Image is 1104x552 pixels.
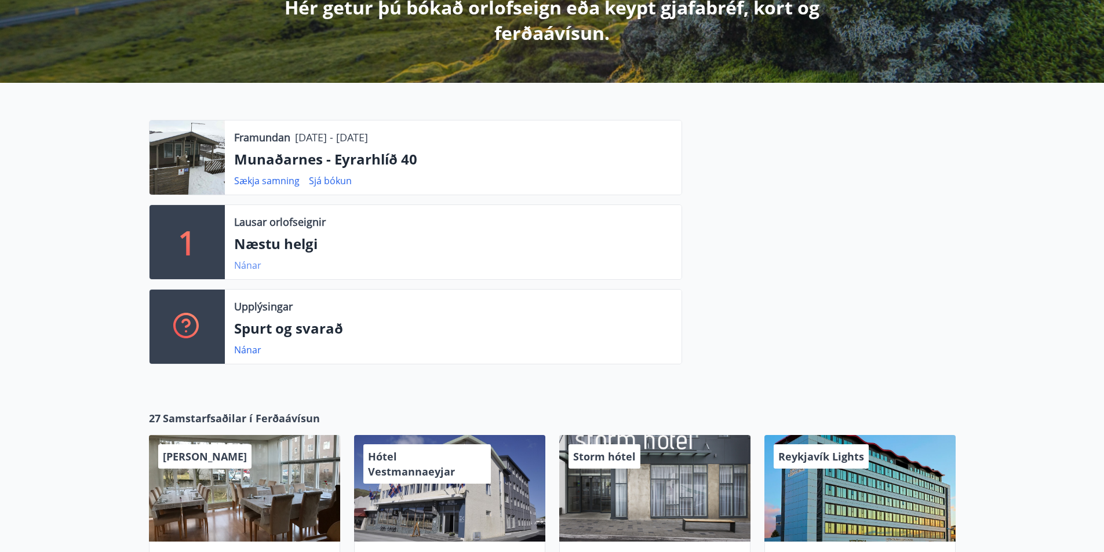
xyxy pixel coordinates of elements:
[234,214,326,229] p: Lausar orlofseignir
[234,343,261,356] a: Nánar
[234,174,300,187] a: Sækja samning
[163,449,247,463] span: [PERSON_NAME]
[234,149,672,169] p: Munaðarnes - Eyrarhlíð 40
[778,449,864,463] span: Reykjavík Lights
[234,130,290,145] p: Framundan
[149,411,161,426] span: 27
[234,259,261,272] a: Nánar
[234,319,672,338] p: Spurt og svarað
[178,220,196,264] p: 1
[309,174,352,187] a: Sjá bókun
[295,130,368,145] p: [DATE] - [DATE]
[368,449,455,478] span: Hótel Vestmannaeyjar
[234,299,293,314] p: Upplýsingar
[234,234,672,254] p: Næstu helgi
[163,411,320,426] span: Samstarfsaðilar í Ferðaávísun
[573,449,636,463] span: Storm hótel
